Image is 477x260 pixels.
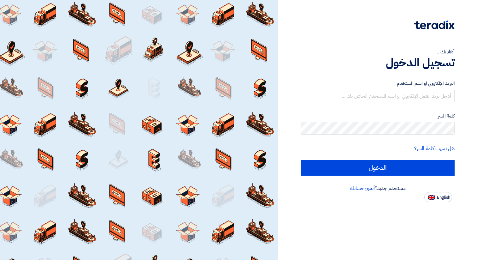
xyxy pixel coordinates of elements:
[301,56,455,70] h1: تسجيل الدخول
[414,21,455,29] img: Teradix logo
[301,80,455,87] label: البريد الإلكتروني او اسم المستخدم
[428,195,435,200] img: en-US.png
[301,112,455,120] label: كلمة السر
[424,192,452,202] button: English
[350,184,375,192] a: أنشئ حسابك
[437,195,450,200] span: English
[301,184,455,192] div: مستخدم جديد؟
[414,145,455,152] a: هل نسيت كلمة السر؟
[301,160,455,176] input: الدخول
[301,90,455,102] input: أدخل بريد العمل الإلكتروني او اسم المستخدم الخاص بك ...
[301,48,455,56] div: أهلا بك ...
